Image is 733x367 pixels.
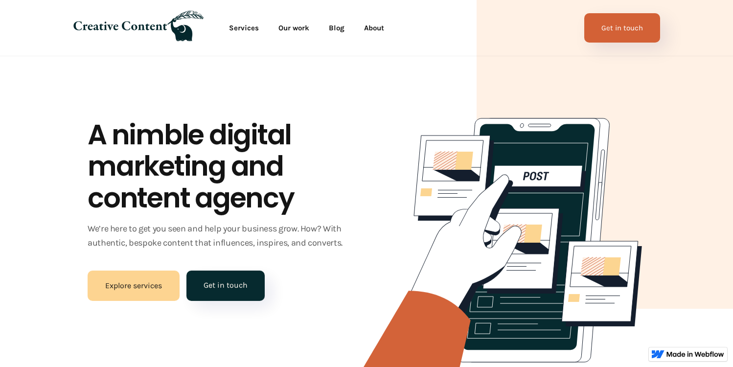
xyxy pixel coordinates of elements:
[319,18,354,38] a: Blog
[186,271,265,301] a: Get in touch
[666,351,724,357] img: Made in Webflow
[88,119,356,214] h1: A nimble digital marketing and content agency
[88,271,180,301] a: Explore services
[88,222,356,250] p: We’re here to get you seen and help your business grow. How? With authentic, bespoke content that...
[584,13,660,43] a: Get in touch
[73,11,204,45] a: home
[219,18,269,38] a: Services
[269,18,319,38] a: Our work
[354,18,394,38] a: About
